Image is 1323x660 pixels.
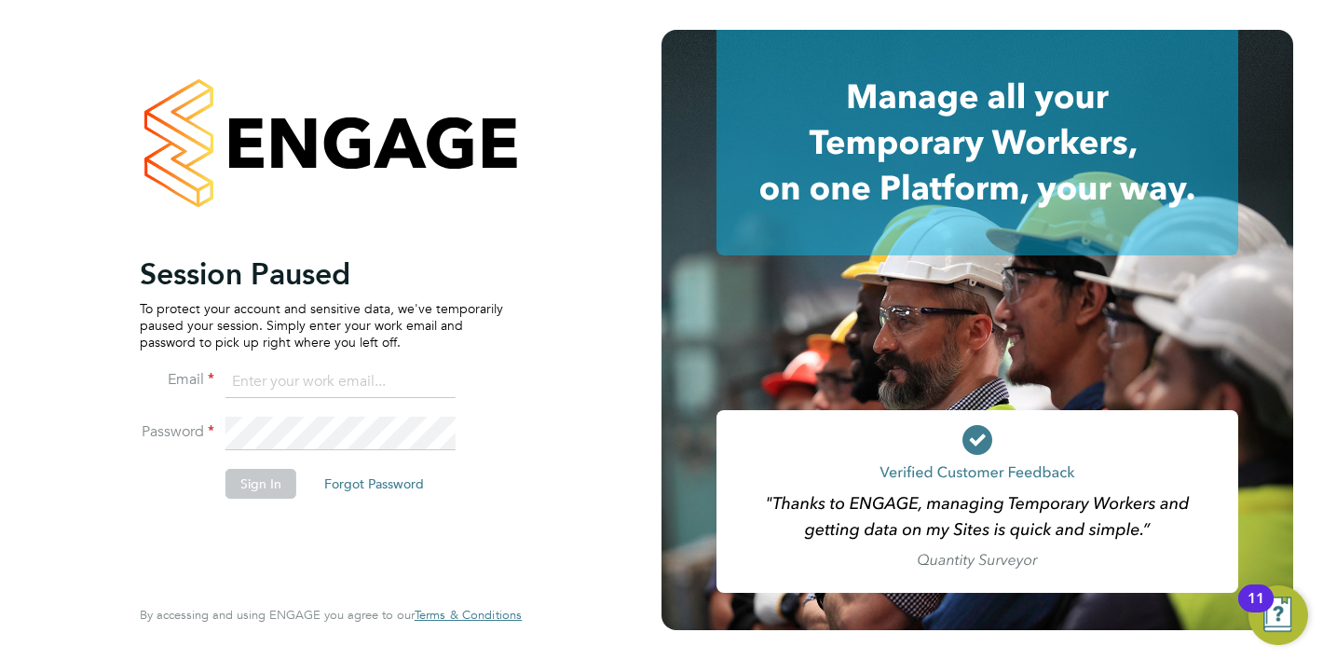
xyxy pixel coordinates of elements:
[415,607,522,623] span: Terms & Conditions
[140,607,522,623] span: By accessing and using ENGAGE you agree to our
[225,365,456,399] input: Enter your work email...
[309,469,439,499] button: Forgot Password
[415,608,522,623] a: Terms & Conditions
[1248,598,1264,623] div: 11
[140,255,503,293] h2: Session Paused
[140,300,503,351] p: To protect your account and sensitive data, we've temporarily paused your session. Simply enter y...
[225,469,296,499] button: Sign In
[140,422,214,442] label: Password
[1248,585,1308,645] button: Open Resource Center, 11 new notifications
[140,370,214,390] label: Email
